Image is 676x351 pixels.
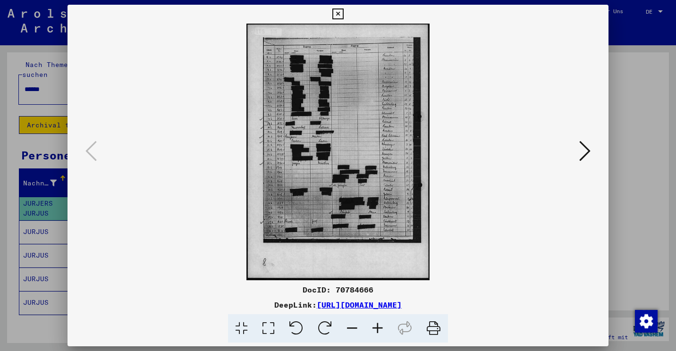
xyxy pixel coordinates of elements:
div: DeepLink: [68,299,608,310]
img: 001.jpg [100,24,576,280]
div: DocID: 70784666 [68,284,608,295]
img: Zustimmung ändern [635,310,658,333]
a: [URL][DOMAIN_NAME] [317,300,402,309]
